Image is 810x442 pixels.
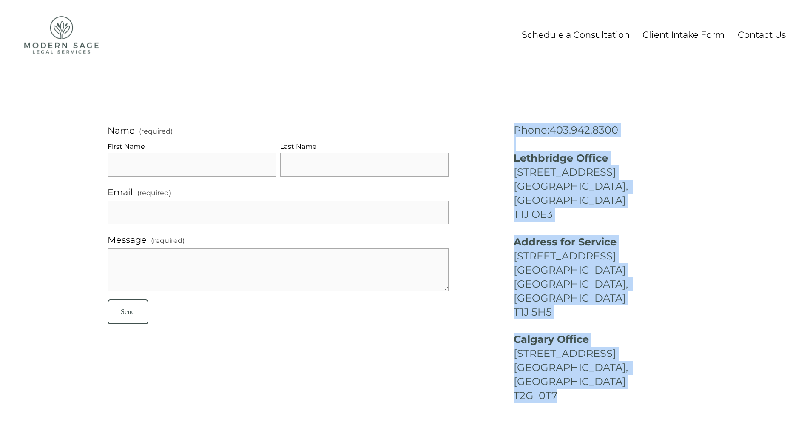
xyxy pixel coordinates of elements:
[549,124,618,136] a: 403.942.8300
[151,235,185,246] span: (required)
[121,308,135,315] span: Send
[139,128,173,135] span: (required)
[108,185,133,199] span: Email
[642,27,725,43] a: Client Intake Form
[108,141,276,153] div: First Name
[738,27,786,43] a: Contact Us
[514,333,702,403] h4: [STREET_ADDRESS] [GEOGRAPHIC_DATA], [GEOGRAPHIC_DATA] T2G 0T7
[137,188,171,199] span: (required)
[24,16,99,54] img: Modern Sage Legal Services
[514,333,589,345] strong: Calgary Office
[108,299,148,324] button: SendSend
[514,152,608,164] strong: Lethbridge Office
[514,123,702,221] h4: Phone: [STREET_ADDRESS] [GEOGRAPHIC_DATA], [GEOGRAPHIC_DATA] T1J OE3
[108,233,147,247] span: Message
[514,236,617,248] strong: Address for Service
[280,141,449,153] div: Last Name
[522,27,630,43] a: Schedule a Consultation
[108,123,135,137] span: Name
[514,235,702,319] h4: [STREET_ADDRESS] [GEOGRAPHIC_DATA] [GEOGRAPHIC_DATA], [GEOGRAPHIC_DATA] T1J 5H5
